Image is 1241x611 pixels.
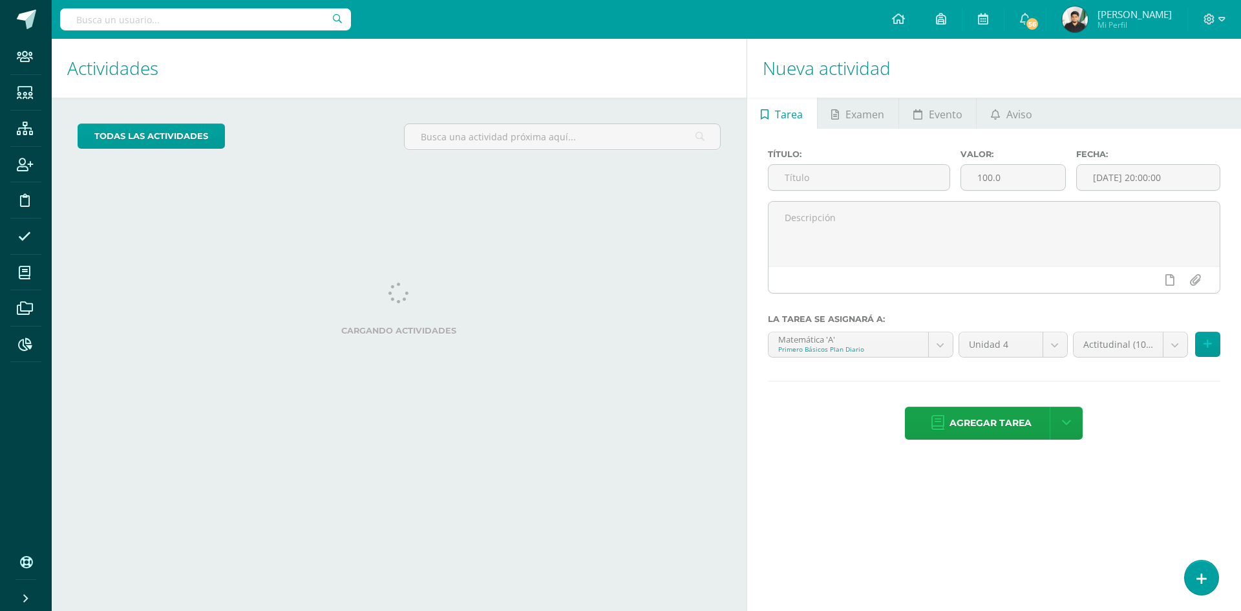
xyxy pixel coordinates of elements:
[60,8,351,30] input: Busca un usuario...
[769,332,953,357] a: Matemática 'A'Primero Básicos Plan Diario
[1098,8,1172,21] span: [PERSON_NAME]
[960,149,1066,159] label: Valor:
[1076,149,1220,159] label: Fecha:
[763,39,1225,98] h1: Nueva actividad
[769,165,949,190] input: Título
[78,326,721,336] label: Cargando actividades
[775,99,803,130] span: Tarea
[929,99,962,130] span: Evento
[961,165,1065,190] input: Puntos máximos
[1062,6,1088,32] img: 333b0b311e30b8d47132d334b2cfd205.png
[949,407,1032,439] span: Agregar tarea
[1077,165,1220,190] input: Fecha de entrega
[845,99,884,130] span: Examen
[1025,17,1039,31] span: 56
[969,332,1033,357] span: Unidad 4
[778,332,918,345] div: Matemática 'A'
[67,39,731,98] h1: Actividades
[768,314,1220,324] label: La tarea se asignará a:
[818,98,898,129] a: Examen
[78,123,225,149] a: todas las Actividades
[1083,332,1153,357] span: Actitudinal (10.0%)
[1006,99,1032,130] span: Aviso
[747,98,817,129] a: Tarea
[899,98,976,129] a: Evento
[405,124,719,149] input: Busca una actividad próxima aquí...
[959,332,1067,357] a: Unidad 4
[1098,19,1172,30] span: Mi Perfil
[778,345,918,354] div: Primero Básicos Plan Diario
[768,149,950,159] label: Título:
[977,98,1046,129] a: Aviso
[1074,332,1187,357] a: Actitudinal (10.0%)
